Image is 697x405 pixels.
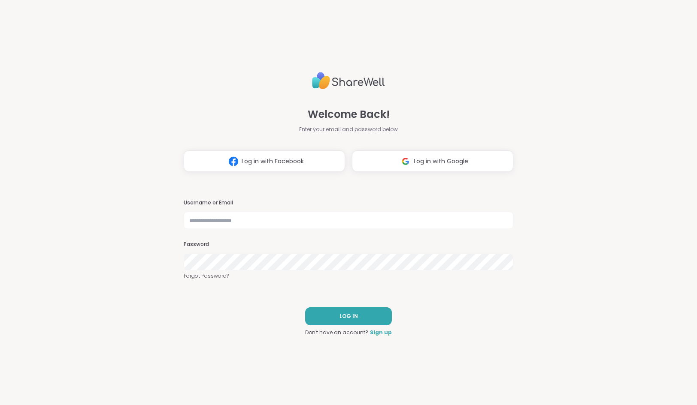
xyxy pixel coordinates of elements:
span: Log in with Google [414,157,468,166]
img: ShareWell Logomark [397,153,414,169]
button: LOG IN [305,307,392,325]
button: Log in with Facebook [184,150,345,172]
span: Welcome Back! [308,107,390,122]
a: Sign up [370,329,392,336]
button: Log in with Google [352,150,513,172]
a: Forgot Password? [184,272,513,280]
span: Don't have an account? [305,329,368,336]
span: LOG IN [339,312,358,320]
span: Log in with Facebook [242,157,304,166]
h3: Username or Email [184,199,513,207]
img: ShareWell Logomark [225,153,242,169]
h3: Password [184,241,513,248]
img: ShareWell Logo [312,69,385,93]
span: Enter your email and password below [299,126,398,133]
